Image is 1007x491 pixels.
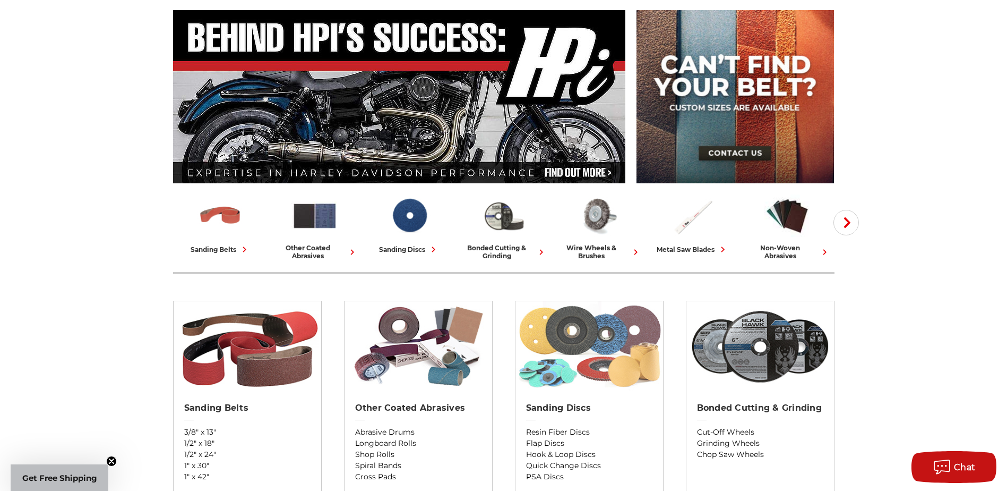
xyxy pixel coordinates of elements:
[833,210,859,235] button: Next
[173,10,626,183] img: Banner for an interview featuring Horsepower Inc who makes Harley performance upgrades featured o...
[526,471,652,482] a: PSA Discs
[184,427,311,438] a: 3/8" x 13"
[355,449,481,460] a: Shop Rolls
[355,438,481,449] a: Longboard Rolls
[355,471,481,482] a: Cross Pads
[526,460,652,471] a: Quick Change Discs
[184,471,311,482] a: 1" x 42"
[555,244,641,260] div: wire wheels & brushes
[480,193,527,239] img: Bonded Cutting & Grinding
[555,193,641,260] a: wire wheels & brushes
[575,193,622,239] img: Wire Wheels & Brushes
[177,193,263,255] a: sanding belts
[697,403,823,413] h2: Bonded Cutting & Grinding
[697,449,823,460] a: Chop Saw Wheels
[174,301,321,392] img: Sanding Belts
[764,193,811,239] img: Non-woven Abrasives
[184,460,311,471] a: 1" x 30"
[379,244,439,255] div: sanding discs
[184,438,311,449] a: 1/2" x 18"
[697,427,823,438] a: Cut-Off Wheels
[11,464,108,491] div: Get Free ShippingClose teaser
[461,244,547,260] div: bonded cutting & grinding
[272,193,358,260] a: other coated abrasives
[526,403,652,413] h2: Sanding Discs
[191,244,250,255] div: sanding belts
[272,244,358,260] div: other coated abrasives
[461,193,547,260] a: bonded cutting & grinding
[636,10,834,183] img: promo banner for custom belts.
[291,193,338,239] img: Other Coated Abrasives
[669,193,716,239] img: Metal Saw Blades
[526,438,652,449] a: Flap Discs
[106,456,117,467] button: Close teaser
[911,451,996,483] button: Chat
[197,193,244,239] img: Sanding Belts
[686,301,834,392] img: Bonded Cutting & Grinding
[954,462,976,472] span: Chat
[184,449,311,460] a: 1/2" x 24"
[657,244,728,255] div: metal saw blades
[22,473,97,483] span: Get Free Shipping
[386,193,433,239] img: Sanding Discs
[355,403,481,413] h2: Other Coated Abrasives
[744,244,830,260] div: non-woven abrasives
[744,193,830,260] a: non-woven abrasives
[650,193,736,255] a: metal saw blades
[515,301,663,392] img: Sanding Discs
[184,403,311,413] h2: Sanding Belts
[345,301,492,392] img: Other Coated Abrasives
[366,193,452,255] a: sanding discs
[355,460,481,471] a: Spiral Bands
[697,438,823,449] a: Grinding Wheels
[526,449,652,460] a: Hook & Loop Discs
[355,427,481,438] a: Abrasive Drums
[526,427,652,438] a: Resin Fiber Discs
